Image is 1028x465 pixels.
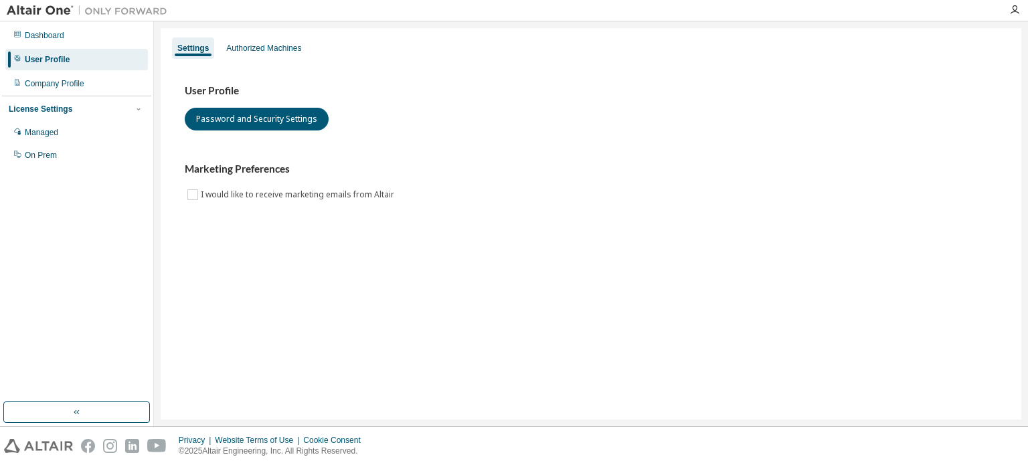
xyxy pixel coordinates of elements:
[103,439,117,453] img: instagram.svg
[226,43,301,54] div: Authorized Machines
[25,54,70,65] div: User Profile
[25,30,64,41] div: Dashboard
[179,446,369,457] p: © 2025 Altair Engineering, Inc. All Rights Reserved.
[125,439,139,453] img: linkedin.svg
[179,435,215,446] div: Privacy
[147,439,167,453] img: youtube.svg
[25,78,84,89] div: Company Profile
[9,104,72,114] div: License Settings
[185,163,997,176] h3: Marketing Preferences
[185,108,329,130] button: Password and Security Settings
[4,439,73,453] img: altair_logo.svg
[177,43,209,54] div: Settings
[201,187,397,203] label: I would like to receive marketing emails from Altair
[81,439,95,453] img: facebook.svg
[303,435,368,446] div: Cookie Consent
[25,127,58,138] div: Managed
[7,4,174,17] img: Altair One
[25,150,57,161] div: On Prem
[215,435,303,446] div: Website Terms of Use
[185,84,997,98] h3: User Profile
